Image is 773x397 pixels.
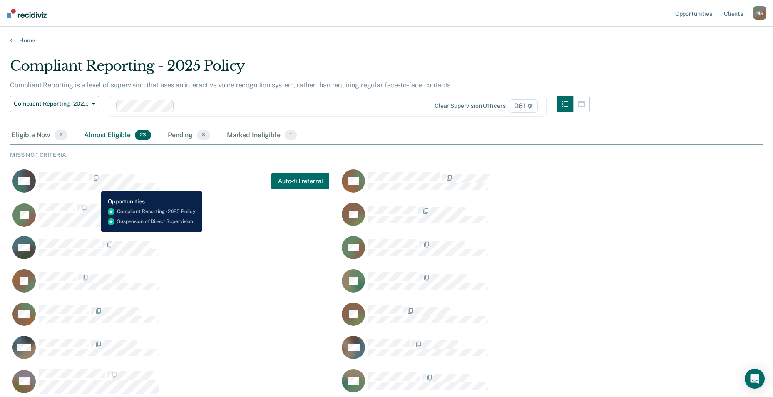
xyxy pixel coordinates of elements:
div: CaseloadOpportunityCell-00659824 [10,236,339,269]
div: CaseloadOpportunityCell-00449619 [10,202,339,236]
div: CaseloadOpportunityCell-00642045 [10,269,339,302]
a: Navigate to form link [271,173,329,189]
span: 1 [285,130,297,141]
div: CaseloadOpportunityCell-00595699 [339,269,669,302]
button: MA [753,6,766,20]
span: 2 [55,130,67,141]
a: Home [10,37,763,44]
div: CaseloadOpportunityCell-00593417 [339,335,669,369]
div: Clear supervision officers [435,102,505,109]
div: Open Intercom Messenger [745,369,765,389]
span: 23 [135,130,151,141]
div: CaseloadOpportunityCell-00546125 [10,169,339,202]
p: Compliant Reporting is a level of supervision that uses an interactive voice recognition system, ... [10,81,452,89]
div: CaseloadOpportunityCell-00654467 [339,169,669,202]
img: Recidiviz [7,9,47,18]
div: CaseloadOpportunityCell-00312343 [339,302,669,335]
div: M A [753,6,766,20]
button: Auto-fill referral [271,173,329,189]
span: Compliant Reporting - 2025 Policy [14,100,89,107]
button: Compliant Reporting - 2025 Policy [10,96,99,112]
div: CaseloadOpportunityCell-00671883 [10,335,339,369]
div: Pending8 [166,127,212,145]
div: CaseloadOpportunityCell-00465527 [10,302,339,335]
span: D61 [509,99,537,113]
div: Almost Eligible23 [82,127,153,145]
div: Compliant Reporting - 2025 Policy [10,57,590,81]
div: Missing 1 Criteria [10,151,763,162]
div: CaseloadOpportunityCell-00659001 [339,236,669,269]
div: Eligible Now2 [10,127,69,145]
div: CaseloadOpportunityCell-00642374 [339,202,669,236]
div: Marked Ineligible1 [225,127,298,145]
span: 8 [197,130,210,141]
